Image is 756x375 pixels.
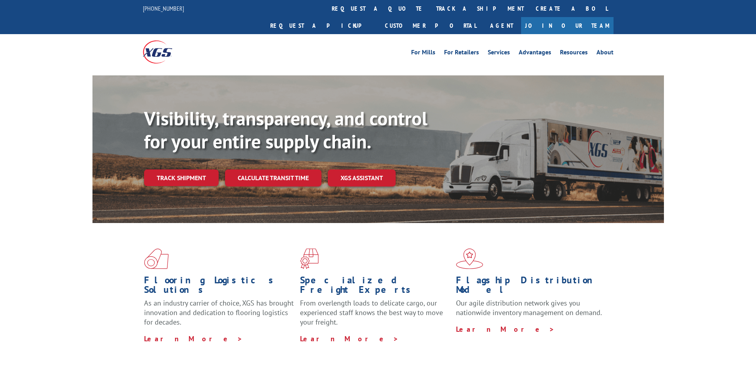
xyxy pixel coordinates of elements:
img: xgs-icon-focused-on-flooring-red [300,248,319,269]
a: Track shipment [144,169,219,186]
a: About [596,49,614,58]
a: Customer Portal [379,17,482,34]
a: [PHONE_NUMBER] [143,4,184,12]
a: XGS ASSISTANT [328,169,396,187]
a: Agent [482,17,521,34]
a: For Mills [411,49,435,58]
span: As an industry carrier of choice, XGS has brought innovation and dedication to flooring logistics... [144,298,294,327]
a: For Retailers [444,49,479,58]
a: Resources [560,49,588,58]
a: Learn More > [144,334,243,343]
h1: Flooring Logistics Solutions [144,275,294,298]
img: xgs-icon-flagship-distribution-model-red [456,248,483,269]
a: Learn More > [456,325,555,334]
h1: Specialized Freight Experts [300,275,450,298]
b: Visibility, transparency, and control for your entire supply chain. [144,106,427,154]
p: From overlength loads to delicate cargo, our experienced staff knows the best way to move your fr... [300,298,450,334]
h1: Flagship Distribution Model [456,275,606,298]
a: Services [488,49,510,58]
a: Advantages [519,49,551,58]
a: Calculate transit time [225,169,321,187]
a: Learn More > [300,334,399,343]
img: xgs-icon-total-supply-chain-intelligence-red [144,248,169,269]
a: Request a pickup [264,17,379,34]
span: Our agile distribution network gives you nationwide inventory management on demand. [456,298,602,317]
a: Join Our Team [521,17,614,34]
